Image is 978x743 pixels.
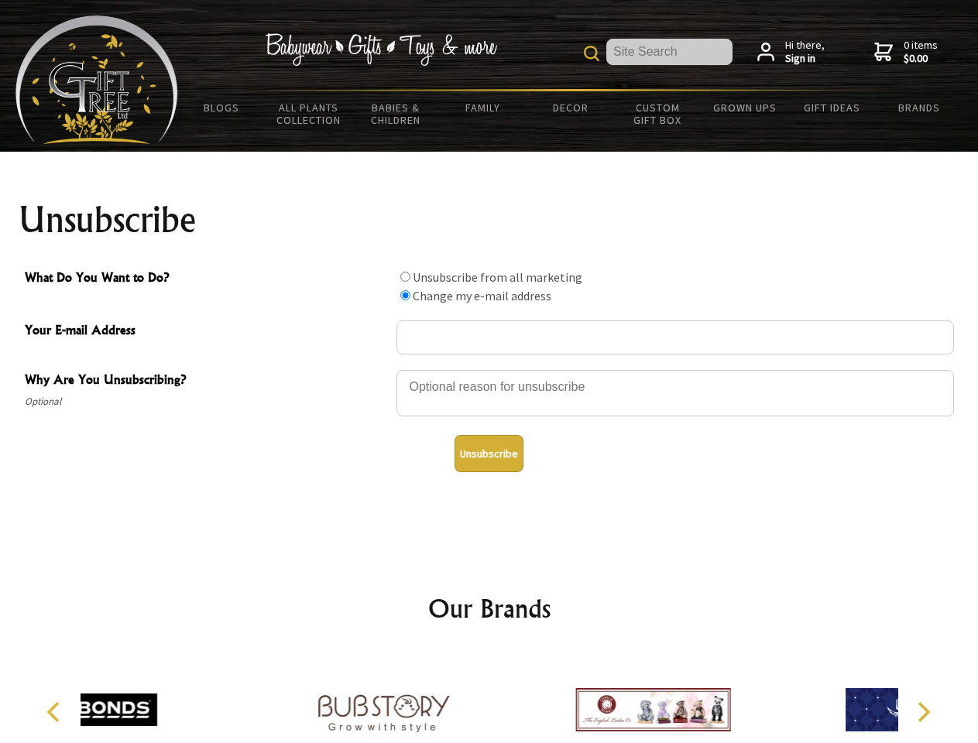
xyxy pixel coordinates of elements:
[904,52,938,66] strong: $0.00
[25,320,389,343] span: Your E-mail Address
[701,91,788,124] a: Grown Ups
[19,201,960,238] h1: Unsubscribe
[874,39,938,66] a: 0 items$0.00
[178,91,266,124] a: BLOGS
[757,39,825,66] a: Hi there,Sign in
[785,39,825,66] span: Hi there,
[440,91,527,124] a: Family
[31,590,948,627] h2: Our Brands
[265,33,497,66] img: Babywear - Gifts - Toys & more
[25,392,389,411] span: Optional
[413,288,551,303] label: Change my e-mail address
[584,46,599,61] img: product search
[527,91,614,124] a: Decor
[413,269,582,285] label: Unsubscribe from all marketing
[352,91,440,136] a: Babies & Children
[614,91,702,136] a: Custom Gift Box
[876,91,963,124] a: Brands
[39,695,73,729] button: Previous
[15,15,178,144] img: Babyware - Gifts - Toys and more...
[606,39,733,65] input: Site Search
[25,370,389,392] span: Why Are You Unsubscribing?
[785,52,825,66] strong: Sign in
[904,38,938,66] span: 0 items
[25,268,389,290] span: What Do You Want to Do?
[396,320,954,354] input: Your E-mail Address
[400,272,410,282] input: What Do You Want to Do?
[266,91,353,136] a: All Plants Collection
[400,290,410,300] input: What Do You Want to Do?
[455,435,523,472] button: Unsubscribe
[906,695,940,729] button: Next
[396,370,954,416] textarea: Why Are You Unsubscribing?
[788,91,876,124] a: Gift Ideas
